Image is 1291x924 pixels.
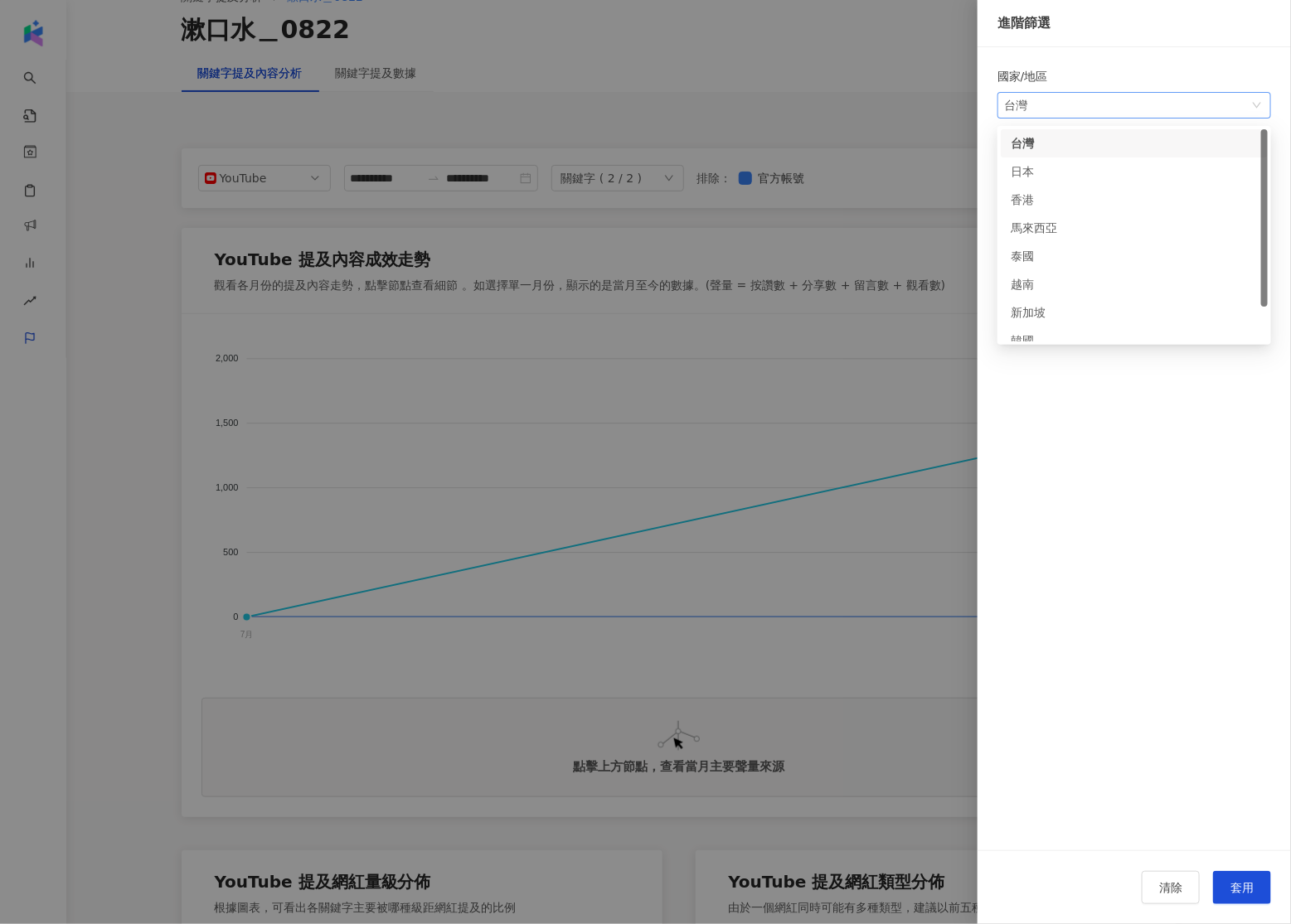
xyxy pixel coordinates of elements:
[1159,881,1182,894] span: 清除
[1011,331,1065,350] div: 韓國
[1004,93,1058,118] div: 台灣
[1011,219,1065,237] div: 馬來西亞
[1011,134,1065,152] div: 台灣
[1011,247,1065,265] div: 泰國
[1142,871,1200,904] button: 清除
[1213,871,1271,904] button: 套用
[1011,191,1065,209] div: 香港
[1011,162,1065,181] div: 日本
[1011,275,1065,293] div: 越南
[1230,881,1254,894] span: 套用
[997,13,1271,33] div: 進階篩選
[1011,303,1065,322] div: 新加坡
[997,67,1060,85] label: 國家/地區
